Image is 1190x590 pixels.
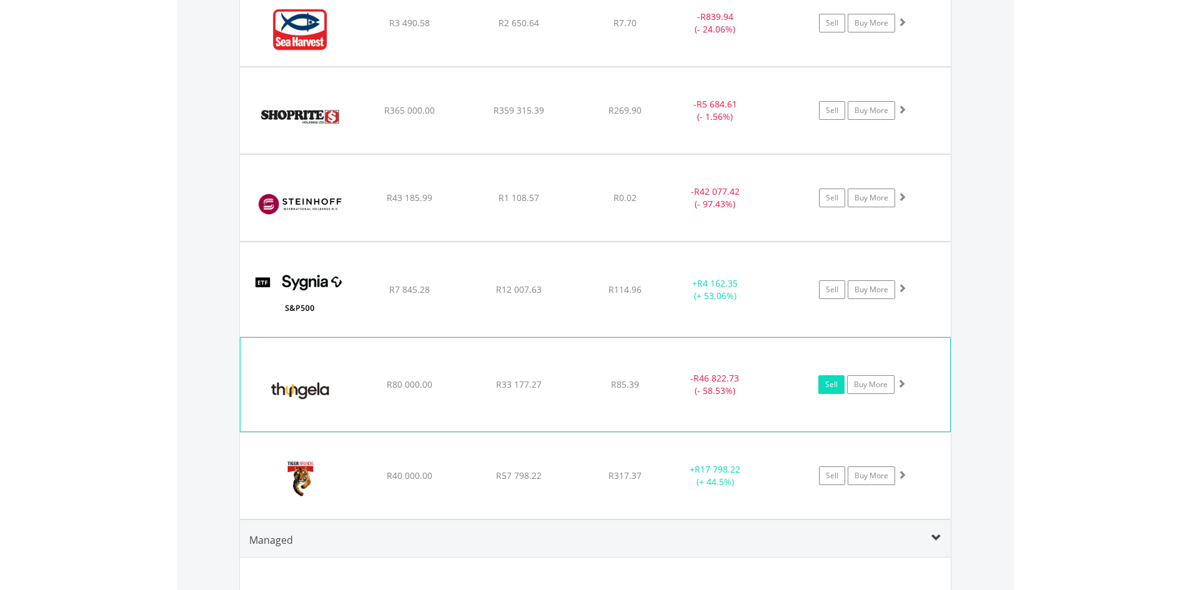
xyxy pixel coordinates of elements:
[498,192,539,204] span: R1 108.57
[608,104,642,116] span: R269.90
[819,101,845,120] a: Sell
[848,189,895,207] a: Buy More
[496,470,542,481] span: R57 798.22
[697,277,738,289] span: R4 162.35
[819,280,845,299] a: Sell
[389,283,430,295] span: R7 845.28
[613,17,637,29] span: R7.70
[608,283,642,295] span: R114.96
[700,11,733,22] span: R839.94
[694,185,740,197] span: R42 077.42
[695,463,740,475] span: R17 798.22
[668,277,763,302] div: + (+ 53.06%)
[493,104,544,116] span: R359 315.39
[247,353,354,428] img: EQU.ZA.TGA.png
[246,258,354,333] img: EQU.ZA.SYG500.png
[668,463,763,488] div: + (+ 44.5%)
[246,448,354,516] img: EQU.ZA.TBS.png
[613,192,637,204] span: R0.02
[496,378,542,390] span: R33 177.27
[246,170,354,238] img: EQU.ZA.SNH.png
[496,283,542,295] span: R12 007.63
[668,372,761,397] div: - (- 58.53%)
[668,185,763,210] div: - (- 97.43%)
[848,466,895,485] a: Buy More
[249,533,293,547] span: Managed
[848,280,895,299] a: Buy More
[246,83,354,150] img: EQU.ZA.SHP.png
[611,378,639,390] span: R85.39
[697,98,737,110] span: R5 684.61
[387,470,432,481] span: R40 000.00
[847,375,895,394] a: Buy More
[848,101,895,120] a: Buy More
[498,17,539,29] span: R2 650.64
[387,192,432,204] span: R43 185.99
[819,466,845,485] a: Sell
[819,189,845,207] a: Sell
[668,11,763,36] div: - (- 24.06%)
[387,378,432,390] span: R80 000.00
[384,104,435,116] span: R365 000.00
[848,14,895,32] a: Buy More
[668,98,763,123] div: - (- 1.56%)
[693,372,739,384] span: R46 822.73
[389,17,430,29] span: R3 490.58
[608,470,642,481] span: R317.37
[818,375,845,394] a: Sell
[819,14,845,32] a: Sell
